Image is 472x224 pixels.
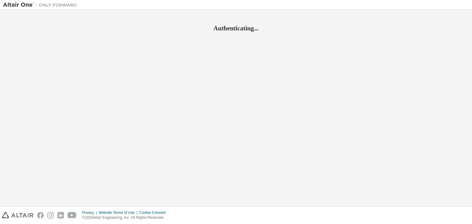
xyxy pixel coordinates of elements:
[82,210,99,215] div: Privacy
[3,24,469,32] h2: Authenticating...
[139,210,169,215] div: Cookie Consent
[99,210,139,215] div: Website Terms of Use
[82,215,169,220] p: © 2025 Altair Engineering, Inc. All Rights Reserved.
[57,212,64,218] img: linkedin.svg
[3,2,80,8] img: Altair One
[37,212,44,218] img: facebook.svg
[47,212,54,218] img: instagram.svg
[68,212,77,218] img: youtube.svg
[2,212,33,218] img: altair_logo.svg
